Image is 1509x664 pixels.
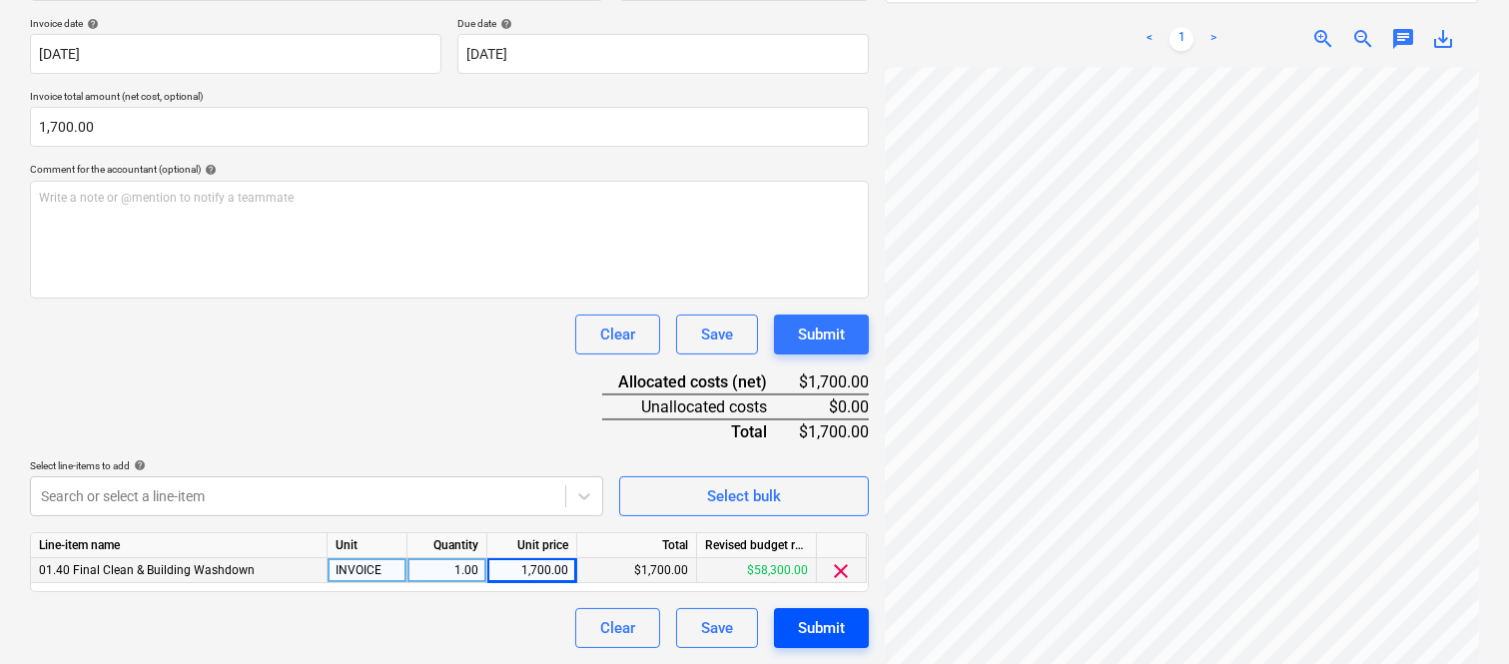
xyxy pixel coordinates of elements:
span: clear [830,559,854,583]
button: Clear [575,315,660,354]
div: $1,700.00 [799,370,869,394]
div: Save [701,615,733,641]
div: Unallocated costs [602,394,799,419]
div: Unit [328,533,407,558]
button: Save [676,315,758,354]
div: Invoice date [30,17,441,30]
span: save_alt [1431,27,1455,51]
div: Total [602,419,799,443]
span: zoom_out [1351,27,1375,51]
span: 01.40 Final Clean & Building Washdown [39,563,255,577]
div: Unit price [487,533,577,558]
div: $1,700.00 [799,419,869,443]
div: Save [701,322,733,347]
iframe: Chat Widget [1409,568,1509,664]
div: 1,700.00 [495,558,568,583]
span: zoom_in [1311,27,1335,51]
div: Due date [457,17,869,30]
button: Clear [575,608,660,648]
a: Next page [1201,27,1225,51]
div: $1,700.00 [577,558,697,583]
div: Total [577,533,697,558]
div: Clear [600,615,635,641]
div: $58,300.00 [697,558,817,583]
button: Submit [774,315,869,354]
div: Revised budget remaining [697,533,817,558]
p: Invoice total amount (net cost, optional) [30,90,869,107]
a: Page 1 is your current page [1169,27,1193,51]
div: Quantity [407,533,487,558]
input: Due date not specified [457,34,869,74]
button: Select bulk [619,476,869,516]
div: $0.00 [799,394,869,419]
div: 1.00 [415,558,478,583]
div: INVOICE [328,558,407,583]
span: help [130,459,146,471]
input: Invoice date not specified [30,34,441,74]
span: help [496,18,512,30]
div: Allocated costs (net) [602,370,799,394]
div: Comment for the accountant (optional) [30,163,869,176]
div: Submit [798,322,845,347]
div: Submit [798,615,845,641]
input: Invoice total amount (net cost, optional) [30,107,869,147]
a: Previous page [1137,27,1161,51]
button: Submit [774,608,869,648]
div: Clear [600,322,635,347]
button: Save [676,608,758,648]
div: Line-item name [31,533,328,558]
span: help [201,164,217,176]
span: help [83,18,99,30]
span: chat [1391,27,1415,51]
div: Select line-items to add [30,459,603,472]
div: Select bulk [707,483,781,509]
